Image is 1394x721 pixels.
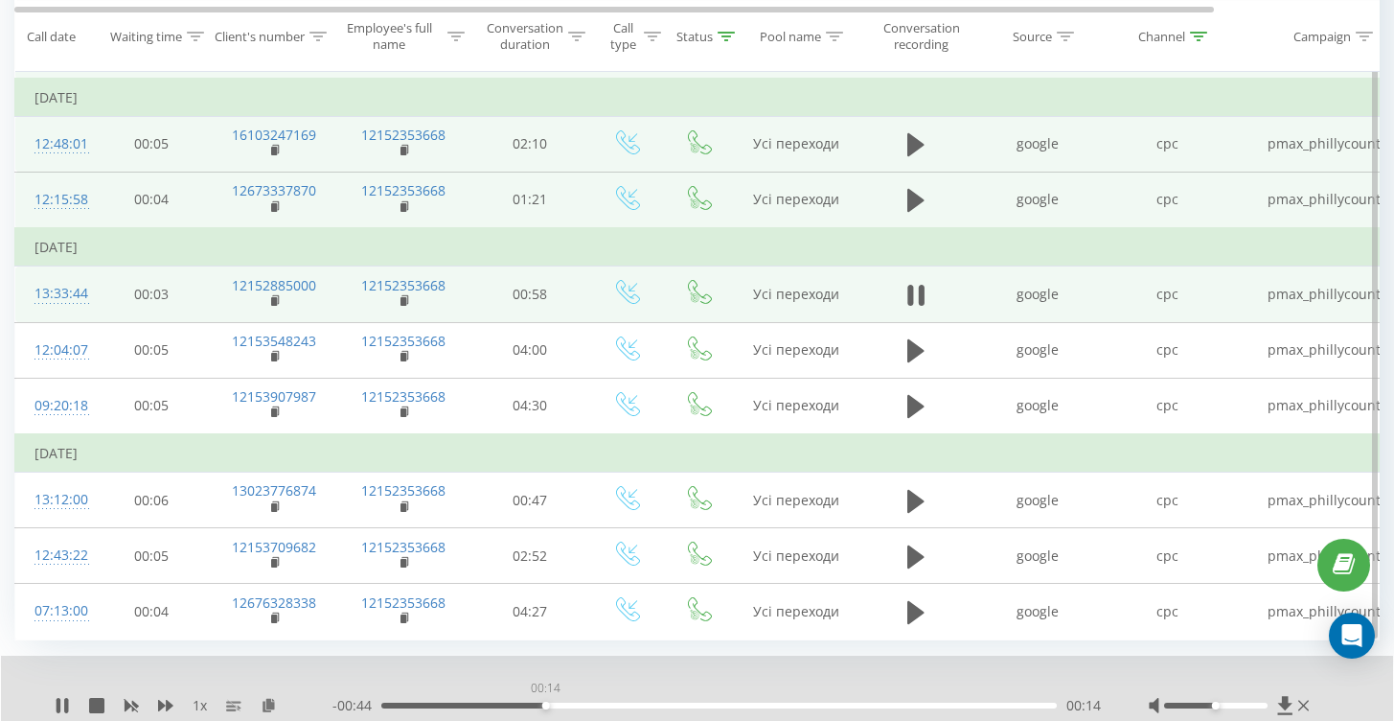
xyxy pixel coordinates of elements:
div: Client's number [215,28,305,44]
div: Call date [27,28,76,44]
td: Усі переходи [734,267,858,322]
td: 00:06 [92,473,212,528]
td: 01:21 [470,172,590,228]
td: cpc [1103,116,1232,172]
td: cpc [1103,172,1232,228]
td: 02:52 [470,528,590,584]
td: 00:05 [92,528,212,584]
a: 12152353668 [361,481,446,500]
td: 02:10 [470,116,590,172]
td: cpc [1103,528,1232,584]
td: 00:05 [92,322,212,378]
a: 16103247169 [232,126,316,144]
a: 12152353668 [361,181,446,199]
td: 00:04 [92,584,212,640]
td: Усі переходи [734,473,858,528]
td: google [973,322,1103,378]
div: Open Intercom Messenger [1329,613,1375,659]
div: Pool name [760,28,821,44]
a: 12673337870 [232,181,316,199]
a: 12152885000 [232,276,316,294]
div: 12:48:01 [34,126,73,163]
div: 13:12:00 [34,481,73,519]
td: 00:05 [92,116,212,172]
a: 12152353668 [361,387,446,406]
td: cpc [1103,322,1232,378]
div: 07:13:00 [34,593,73,630]
div: Source [1013,28,1052,44]
td: 04:30 [470,378,590,434]
td: Усі переходи [734,528,858,584]
td: Усі переходи [734,322,858,378]
div: Conversation recording [875,20,968,53]
div: Status [676,28,713,44]
td: google [973,473,1103,528]
td: google [973,116,1103,172]
a: 12152353668 [361,276,446,294]
td: Усі переходи [734,116,858,172]
span: 1 x [193,696,207,715]
td: google [973,172,1103,228]
td: google [973,267,1103,322]
div: Accessibility label [1212,702,1220,709]
a: 12153709682 [232,538,316,556]
div: 09:20:18 [34,387,73,425]
div: 12:43:22 [34,537,73,574]
span: 00:14 [1066,696,1101,715]
td: Усі переходи [734,584,858,640]
td: google [973,528,1103,584]
a: 12152353668 [361,593,446,612]
td: cpc [1103,267,1232,322]
div: 00:14 [527,675,564,702]
a: 12153548243 [232,332,316,350]
td: 00:47 [470,473,590,528]
td: cpc [1103,473,1232,528]
td: 00:58 [470,267,590,322]
a: 12152353668 [361,126,446,144]
div: Employee's full name [336,20,444,53]
a: 12676328338 [232,593,316,612]
div: Channel [1138,28,1185,44]
div: 12:15:58 [34,181,73,219]
td: 04:00 [470,322,590,378]
td: 00:03 [92,267,212,322]
td: Усі переходи [734,378,858,434]
td: 00:04 [92,172,212,228]
td: cpc [1103,378,1232,434]
td: google [973,584,1103,640]
td: 00:05 [92,378,212,434]
div: Accessibility label [542,702,550,709]
a: 12152353668 [361,538,446,556]
a: 12152353668 [361,332,446,350]
div: Conversation duration [487,20,563,53]
a: 13023776874 [232,481,316,500]
a: 12153907987 [232,387,316,406]
td: Усі переходи [734,172,858,228]
div: Call type [606,20,639,53]
span: - 00:44 [332,696,381,715]
div: 12:04:07 [34,332,73,369]
div: Campaign [1293,28,1351,44]
div: 13:33:44 [34,275,73,313]
td: google [973,378,1103,434]
td: 04:27 [470,584,590,640]
td: cpc [1103,584,1232,640]
div: Waiting time [110,28,182,44]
